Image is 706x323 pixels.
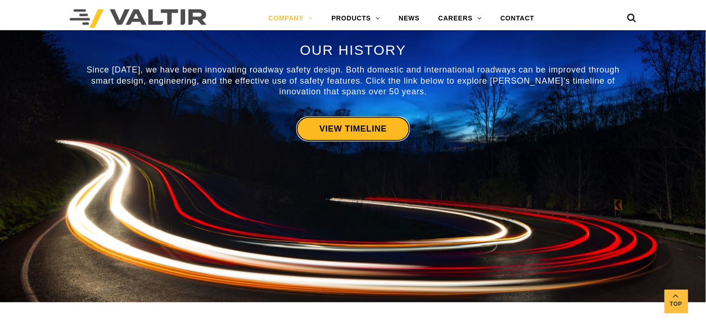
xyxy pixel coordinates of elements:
a: NEWS [389,9,429,28]
span: Top [664,299,687,310]
a: COMPANY [259,9,322,28]
a: PRODUCTS [322,9,389,28]
span: OUR HISTORY [300,42,406,58]
a: VIEW TIMELINE [296,116,410,141]
span: Since [DATE], we have been innovating roadway safety design. Both domestic and international road... [86,65,619,96]
a: CONTACT [491,9,544,28]
img: Valtir [70,9,207,28]
a: Top [664,290,687,313]
a: CAREERS [429,9,491,28]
